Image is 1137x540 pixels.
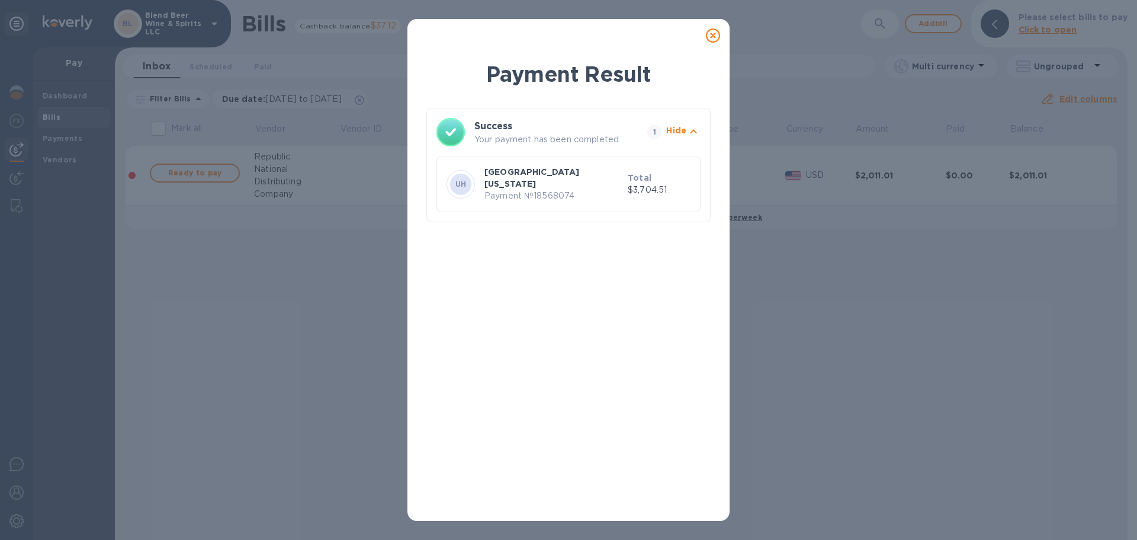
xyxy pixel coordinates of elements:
[455,180,467,188] b: UH
[474,133,643,146] p: Your payment has been completed.
[628,184,690,196] p: $3,704.51
[484,166,623,190] p: [GEOGRAPHIC_DATA][US_STATE]
[426,59,711,89] h1: Payment Result
[484,190,623,202] p: Payment № 18568074
[666,124,686,136] p: Hide
[628,173,651,183] b: Total
[474,119,626,133] h3: Success
[647,125,661,139] span: 1
[666,124,701,140] button: Hide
